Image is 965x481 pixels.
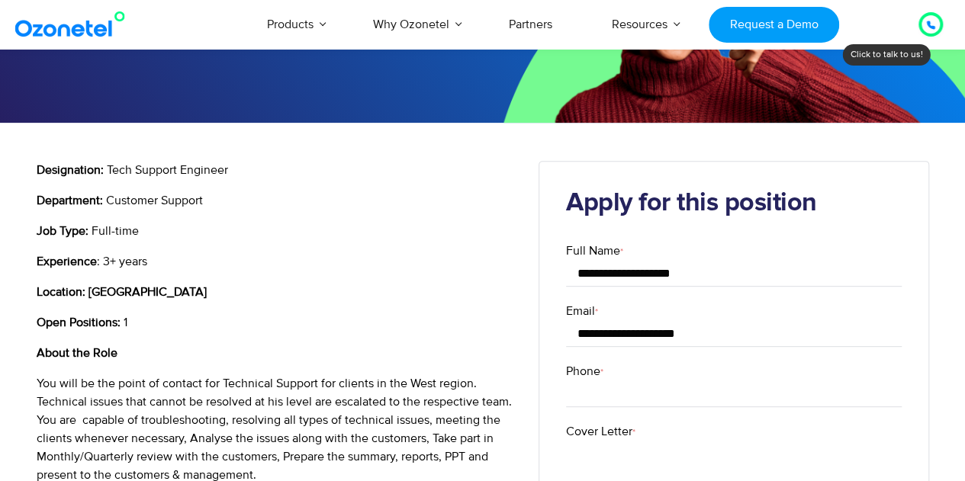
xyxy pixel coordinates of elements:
[37,284,207,300] b: Location: [GEOGRAPHIC_DATA]
[37,315,121,330] b: Open Positions:
[124,315,127,330] span: 1
[106,193,203,208] span: Customer Support
[103,254,147,269] span: 3+ years
[566,188,902,219] h2: Apply for this position
[37,162,104,178] b: Designation:
[92,223,139,239] span: Full-time
[37,193,103,208] b: Department:
[566,242,902,260] label: Full Name
[85,223,88,239] b: :
[97,254,100,269] span: :
[709,7,839,43] a: Request a Demo
[37,223,85,239] b: Job Type
[37,345,117,361] b: About the Role
[566,302,902,320] label: Email
[566,422,902,441] label: Cover Letter
[37,254,97,269] b: Experience
[566,362,902,380] label: Phone
[107,162,228,178] span: Tech Support Engineer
